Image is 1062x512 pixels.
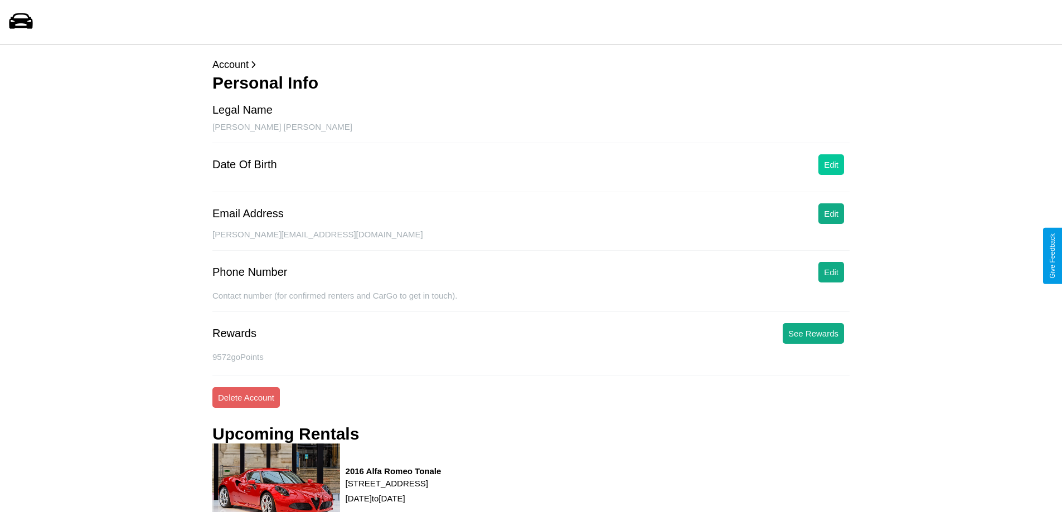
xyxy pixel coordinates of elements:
[212,230,850,251] div: [PERSON_NAME][EMAIL_ADDRESS][DOMAIN_NAME]
[212,291,850,312] div: Contact number (for confirmed renters and CarGo to get in touch).
[818,154,844,175] button: Edit
[212,266,288,279] div: Phone Number
[818,262,844,282] button: Edit
[1049,233,1056,279] div: Give Feedback
[212,327,256,340] div: Rewards
[212,349,850,364] p: 9572 goPoints
[212,207,284,220] div: Email Address
[346,476,442,491] p: [STREET_ADDRESS]
[346,491,442,506] p: [DATE] to [DATE]
[212,104,273,116] div: Legal Name
[212,425,359,443] h3: Upcoming Rentals
[212,56,850,74] p: Account
[212,158,277,171] div: Date Of Birth
[212,387,280,408] button: Delete Account
[212,122,850,143] div: [PERSON_NAME] [PERSON_NAME]
[346,466,442,476] h3: 2016 Alfa Romeo Tonale
[818,203,844,224] button: Edit
[212,74,850,92] h3: Personal Info
[783,323,844,344] button: See Rewards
